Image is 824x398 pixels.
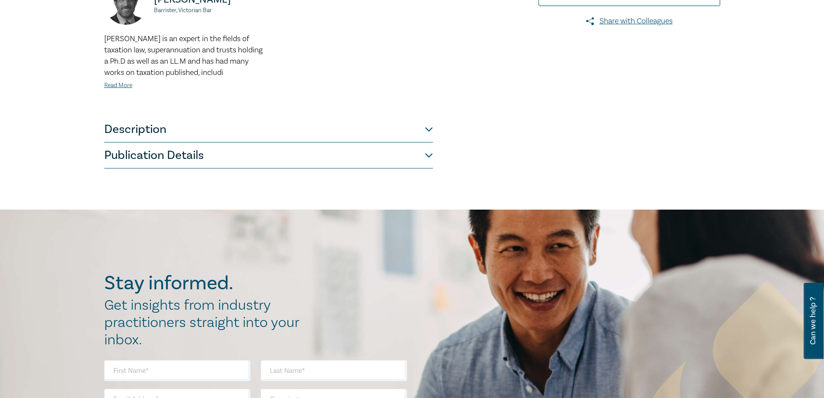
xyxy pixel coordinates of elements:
span: Can we help ? [809,288,817,354]
h2: Get insights from industry practitioners straight into your inbox. [104,297,308,349]
button: Publication Details [104,142,433,168]
h2: Stay informed. [104,272,308,294]
a: Read More [104,81,132,89]
button: Description [104,116,433,142]
span: [PERSON_NAME] is an expert in the fields of taxation law, superannuation and trusts holding a Ph.... [104,34,263,78]
a: Share with Colleagues [539,16,720,27]
input: Last Name* [261,360,407,381]
small: Barrister, Victorian Bar [154,7,263,13]
input: First Name* [104,360,250,381]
